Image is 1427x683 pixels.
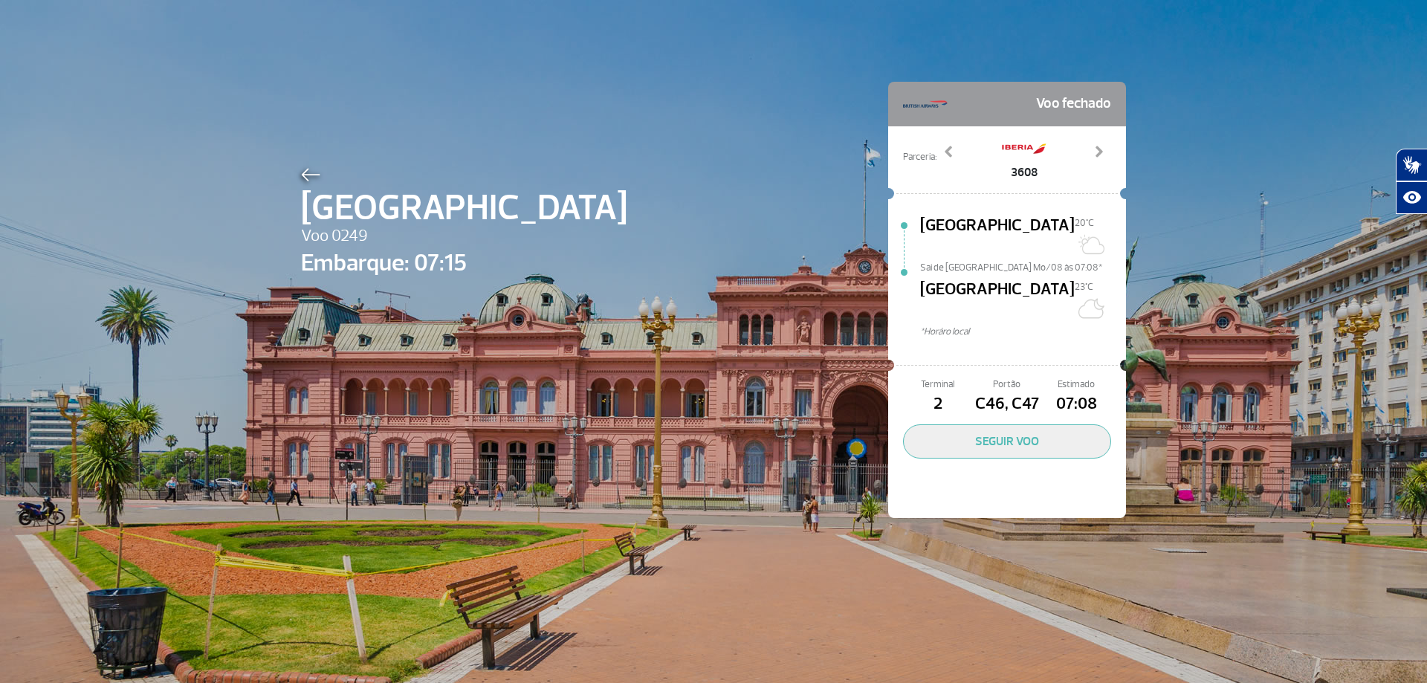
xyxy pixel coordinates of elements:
[1036,89,1111,119] span: Voo fechado
[1396,149,1427,181] button: Abrir tradutor de língua de sinais.
[1396,181,1427,214] button: Abrir recursos assistivos.
[903,424,1111,459] button: SEGUIR VOO
[903,150,936,164] span: Parceria:
[972,378,1041,392] span: Portão
[1002,164,1046,181] span: 3608
[1042,392,1111,417] span: 07:08
[1075,217,1094,229] span: 20°C
[903,378,972,392] span: Terminal
[301,181,627,235] span: [GEOGRAPHIC_DATA]
[1396,149,1427,214] div: Plugin de acessibilidade da Hand Talk.
[1042,378,1111,392] span: Estimado
[972,392,1041,417] span: C46, C47
[1075,294,1104,323] img: Céu limpo
[920,213,1075,261] span: [GEOGRAPHIC_DATA]
[1075,281,1093,293] span: 23°C
[920,261,1126,271] span: Sai de [GEOGRAPHIC_DATA] Mo/08 às 07:08*
[301,224,627,249] span: Voo 0249
[1075,230,1104,259] img: Sol com algumas nuvens
[301,245,627,281] span: Embarque: 07:15
[920,325,1126,339] span: *Horáro local
[903,392,972,417] span: 2
[920,277,1075,325] span: [GEOGRAPHIC_DATA]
